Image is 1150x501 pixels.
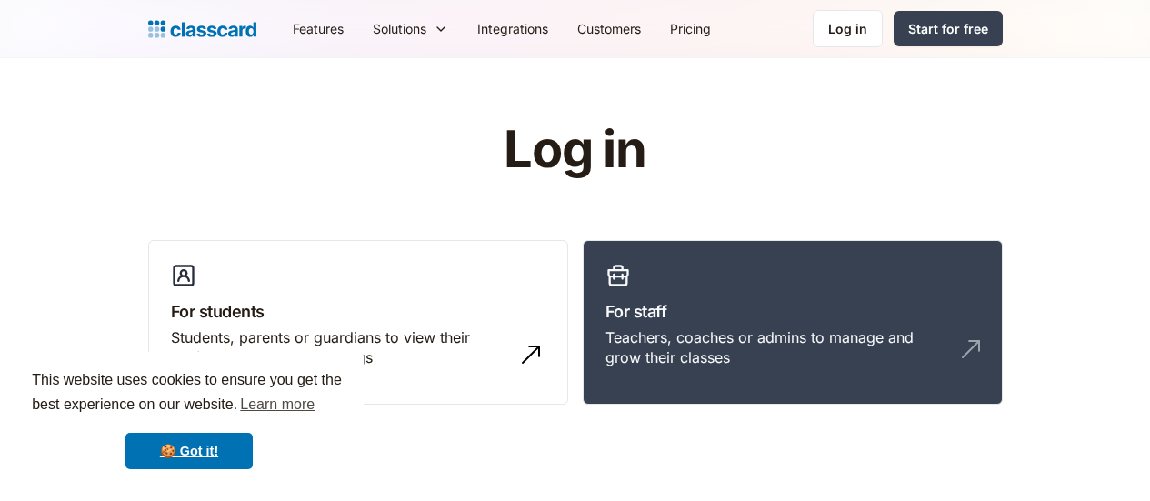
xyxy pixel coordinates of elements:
div: Teachers, coaches or admins to manage and grow their classes [605,327,944,368]
a: dismiss cookie message [125,433,253,469]
h3: For students [171,299,545,324]
a: Customers [563,8,655,49]
div: Students, parents or guardians to view their profile and manage bookings [171,327,509,368]
a: Log in [813,10,883,47]
a: Integrations [463,8,563,49]
div: Solutions [373,19,426,38]
div: Log in [828,19,867,38]
a: Start for free [894,11,1003,46]
a: For staffTeachers, coaches or admins to manage and grow their classes [583,240,1003,406]
a: Features [278,8,358,49]
h1: Log in [286,122,864,178]
a: learn more about cookies [237,391,317,418]
div: cookieconsent [15,352,364,486]
a: For studentsStudents, parents or guardians to view their profile and manage bookings [148,240,568,406]
h3: For staff [605,299,980,324]
div: Start for free [908,19,988,38]
a: home [148,16,256,42]
span: This website uses cookies to ensure you get the best experience on our website. [32,369,346,418]
a: Pricing [655,8,725,49]
div: Solutions [358,8,463,49]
